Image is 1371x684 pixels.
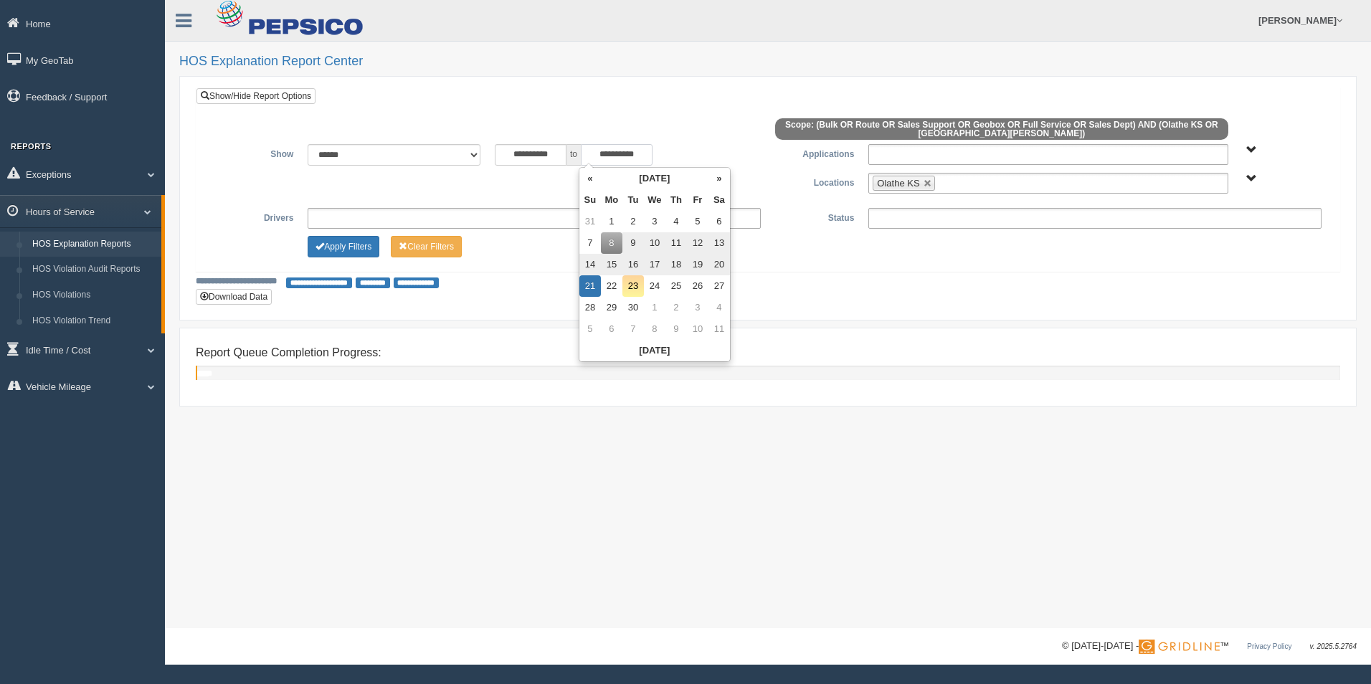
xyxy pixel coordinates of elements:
[207,208,300,225] label: Drivers
[665,232,687,254] td: 11
[687,297,708,318] td: 3
[26,308,161,334] a: HOS Violation Trend
[708,318,730,340] td: 11
[665,254,687,275] td: 18
[768,208,861,225] label: Status
[566,144,581,166] span: to
[622,211,644,232] td: 2
[1062,639,1357,654] div: © [DATE]-[DATE] - ™
[1310,642,1357,650] span: v. 2025.5.2764
[622,189,644,211] th: Tu
[665,189,687,211] th: Th
[207,144,300,161] label: Show
[601,211,622,232] td: 1
[601,232,622,254] td: 8
[579,211,601,232] td: 31
[601,318,622,340] td: 6
[775,118,1228,140] span: Scope: (Bulk OR Route OR Sales Support OR Geobox OR Full Service OR Sales Dept) AND (Olathe KS OR...
[601,254,622,275] td: 15
[601,189,622,211] th: Mo
[622,318,644,340] td: 7
[601,168,708,189] th: [DATE]
[708,275,730,297] td: 27
[579,168,601,189] th: «
[708,189,730,211] th: Sa
[1247,642,1291,650] a: Privacy Policy
[26,282,161,308] a: HOS Violations
[687,254,708,275] td: 19
[644,189,665,211] th: We
[665,297,687,318] td: 2
[768,173,861,190] label: Locations
[687,318,708,340] td: 10
[391,236,462,257] button: Change Filter Options
[622,275,644,297] td: 23
[687,211,708,232] td: 5
[601,297,622,318] td: 29
[601,275,622,297] td: 22
[644,232,665,254] td: 10
[622,254,644,275] td: 16
[622,232,644,254] td: 9
[665,275,687,297] td: 25
[708,168,730,189] th: »
[196,88,316,104] a: Show/Hide Report Options
[644,318,665,340] td: 8
[708,232,730,254] td: 13
[644,211,665,232] td: 3
[579,340,730,361] th: [DATE]
[579,254,601,275] td: 14
[687,232,708,254] td: 12
[579,189,601,211] th: Su
[196,289,272,305] button: Download Data
[579,275,601,297] td: 21
[179,54,1357,69] h2: HOS Explanation Report Center
[579,232,601,254] td: 7
[579,297,601,318] td: 28
[687,275,708,297] td: 26
[644,297,665,318] td: 1
[26,232,161,257] a: HOS Explanation Reports
[708,254,730,275] td: 20
[644,254,665,275] td: 17
[665,318,687,340] td: 9
[665,211,687,232] td: 4
[768,144,861,161] label: Applications
[644,275,665,297] td: 24
[708,297,730,318] td: 4
[26,257,161,282] a: HOS Violation Audit Reports
[877,178,919,189] span: Olathe KS
[687,189,708,211] th: Fr
[308,236,379,257] button: Change Filter Options
[1139,640,1220,654] img: Gridline
[196,346,1340,359] h4: Report Queue Completion Progress:
[579,318,601,340] td: 5
[622,297,644,318] td: 30
[708,211,730,232] td: 6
